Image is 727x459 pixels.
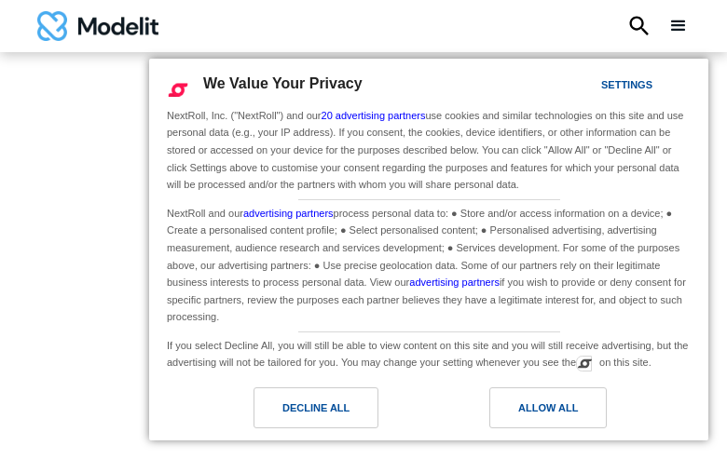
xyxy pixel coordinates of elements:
[163,105,694,196] div: NextRoll, Inc. ("NextRoll") and our use cookies and similar technologies on this site and use per...
[667,15,690,37] div: menu
[601,74,652,95] div: Settings
[243,208,334,219] a: advertising partners
[409,277,500,288] a: advertising partners
[160,387,429,438] a: Decline All
[569,70,613,104] a: Settings
[163,332,694,373] div: If you select Decline All, you will still be able to view content on this site and you will still...
[322,110,426,121] a: 20 advertising partners
[282,398,350,418] div: Decline All
[203,75,363,91] span: We Value Your Privacy
[37,11,158,41] img: modelit logo
[429,387,697,438] a: Allow All
[37,11,158,41] a: home
[163,200,694,328] div: NextRoll and our process personal data to: ● Store and/or access information on a device; ● Creat...
[518,398,578,418] div: Allow All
